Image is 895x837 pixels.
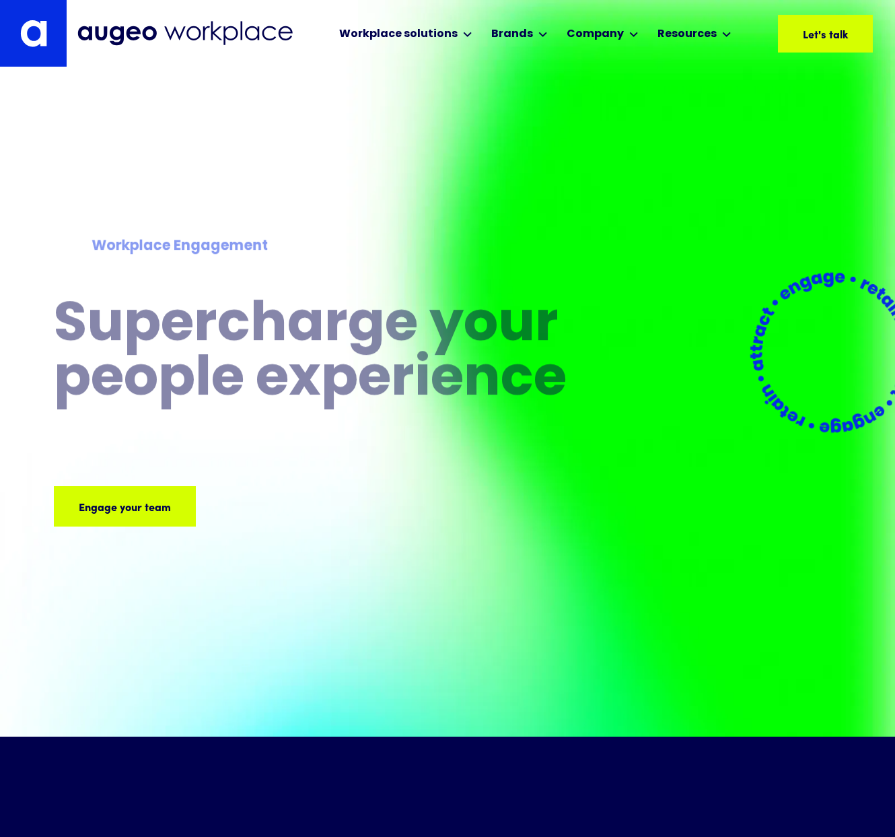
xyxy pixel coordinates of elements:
a: Let's talk [778,15,873,53]
div: Brands [491,26,533,42]
a: Engage your team [54,486,196,527]
div: Workplace solutions [339,26,458,42]
img: Augeo's "a" monogram decorative logo in white. [20,20,47,47]
div: Workplace Engagement [92,236,597,257]
div: Resources [657,26,717,42]
img: Augeo Workplace business unit full logo in mignight blue. [77,21,293,46]
h1: Supercharge your people experience [54,299,635,408]
div: Company [567,26,624,42]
